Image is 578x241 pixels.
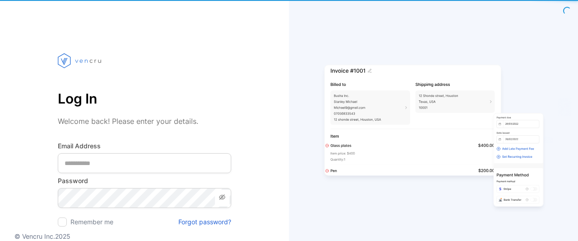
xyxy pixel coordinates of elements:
[70,218,113,226] label: Remember me
[58,176,231,185] label: Password
[58,36,103,85] img: vencru logo
[58,141,231,151] label: Email Address
[178,217,231,227] a: Forgot password?
[321,36,546,240] img: slider image
[58,116,231,127] p: Welcome back! Please enter your details.
[58,88,231,109] p: Log In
